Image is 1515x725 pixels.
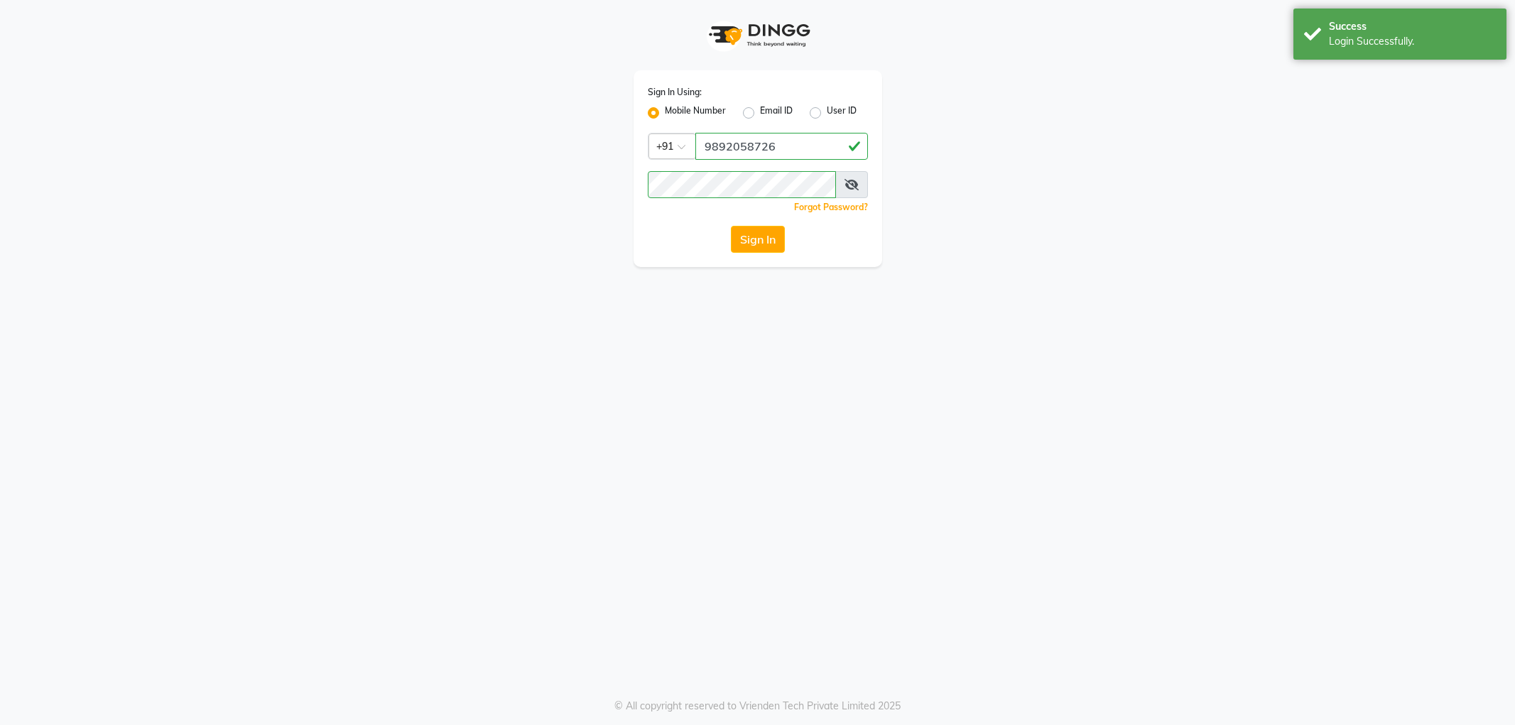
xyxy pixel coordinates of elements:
div: Success [1329,19,1496,34]
div: Login Successfully. [1329,34,1496,49]
label: Mobile Number [665,104,726,121]
input: Username [648,171,836,198]
a: Forgot Password? [794,202,868,212]
label: Email ID [760,104,793,121]
button: Sign In [731,226,785,253]
input: Username [695,133,868,160]
label: Sign In Using: [648,86,702,99]
label: User ID [827,104,857,121]
img: logo1.svg [701,14,815,56]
